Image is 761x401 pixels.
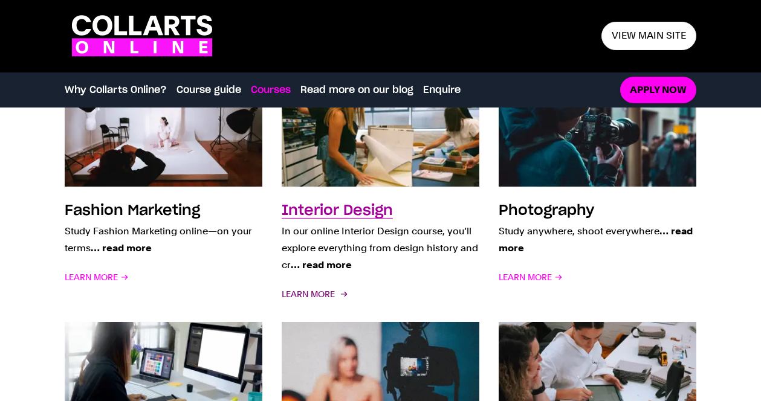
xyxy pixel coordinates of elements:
[499,84,696,303] a: Photography Study anywhere, shoot everywhere… read more Learn More
[251,83,291,97] a: Courses
[282,204,393,218] h3: Interior Design
[499,269,563,286] span: Learn More
[499,223,696,257] p: Study anywhere, shoot everywhere
[300,83,413,97] a: Read more on our blog
[91,242,152,254] span: … read more
[176,83,241,97] a: Course guide
[601,22,696,50] a: View main site
[282,223,479,274] p: In our online Interior Design course, you’ll explore everything from design history and cr
[282,84,479,303] a: Interior Design In our online Interior Design course, you’ll explore everything from design histo...
[65,223,262,257] p: Study Fashion Marketing online—on your terms
[65,204,200,218] h3: Fashion Marketing
[291,259,352,271] span: … read more
[65,83,167,97] a: Why Collarts Online?
[499,204,594,218] h3: Photography
[65,84,262,303] a: Fashion Marketing Study Fashion Marketing online—on your terms… read more Learn More
[282,286,346,303] span: Learn More
[620,77,696,104] a: Apply now
[423,83,461,97] a: Enquire
[65,269,129,286] span: Learn More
